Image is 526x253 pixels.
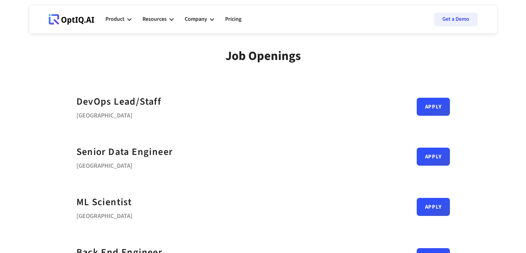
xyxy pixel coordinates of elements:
div: Resources [142,15,167,24]
a: Pricing [225,9,241,30]
div: Job Openings [225,49,301,63]
a: Apply [417,198,450,216]
div: [GEOGRAPHIC_DATA] [76,110,162,119]
a: DevOps Lead/Staff [76,94,162,110]
div: Company [185,15,207,24]
a: Senior Data Engineer [76,144,173,160]
div: Product [105,9,131,30]
a: ML Scientist [76,194,132,210]
div: [GEOGRAPHIC_DATA] [76,210,132,220]
a: Apply [417,148,450,166]
a: Get a Demo [434,12,478,26]
div: [GEOGRAPHIC_DATA] [76,160,173,169]
a: Webflow Homepage [49,9,94,30]
div: Company [185,9,214,30]
div: Product [105,15,124,24]
div: Resources [142,9,174,30]
a: Apply [417,98,450,116]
